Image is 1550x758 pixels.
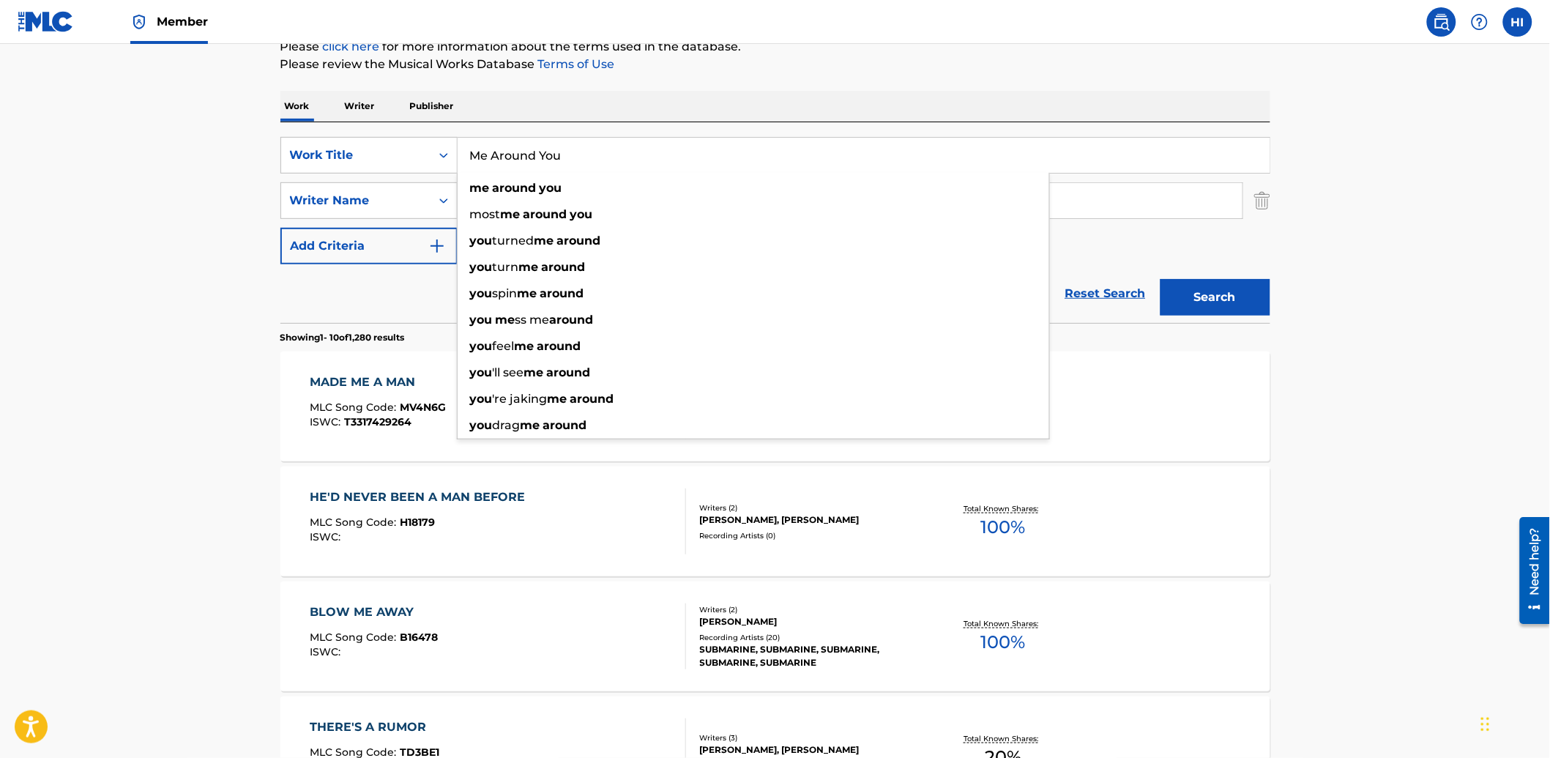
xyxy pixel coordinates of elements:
[1477,688,1550,758] iframe: Chat Widget
[1465,7,1494,37] div: Help
[493,392,548,406] span: 're jaking
[540,181,562,195] strong: you
[543,418,587,432] strong: around
[493,286,518,300] span: spin
[524,365,544,379] strong: me
[493,339,515,353] span: feel
[18,11,74,32] img: MLC Logo
[548,392,567,406] strong: me
[537,339,581,353] strong: around
[493,365,524,379] span: 'll see
[290,192,422,209] div: Writer Name
[470,339,493,353] strong: you
[280,467,1270,576] a: HE'D NEVER BEEN A MAN BEFOREMLC Song Code:H18179ISWC:Writers (2)[PERSON_NAME], [PERSON_NAME]Recor...
[280,581,1270,691] a: BLOW ME AWAYMLC Song Code:B16478ISWC:Writers (2)[PERSON_NAME]Recording Artists (20)SUBMARINE, SUB...
[290,146,422,164] div: Work Title
[700,513,921,527] div: [PERSON_NAME], [PERSON_NAME]
[700,530,921,541] div: Recording Artists ( 0 )
[547,365,591,379] strong: around
[700,502,921,513] div: Writers ( 2 )
[1160,279,1270,316] button: Search
[535,57,615,71] a: Terms of Use
[400,401,446,414] span: MV4N6G
[310,374,446,391] div: MADE ME A MAN
[540,286,584,300] strong: around
[130,13,148,31] img: Top Rightsholder
[493,181,537,195] strong: around
[400,631,438,644] span: B16478
[310,415,344,428] span: ISWC :
[534,234,554,248] strong: me
[280,38,1270,56] p: Please for more information about the terms used in the database.
[1427,7,1456,37] a: Public Search
[981,629,1026,655] span: 100 %
[964,618,1043,629] p: Total Known Shares:
[310,488,532,506] div: HE'D NEVER BEEN A MAN BEFORE
[493,260,519,274] span: turn
[700,615,921,628] div: [PERSON_NAME]
[1481,702,1490,746] div: Drag
[550,313,594,327] strong: around
[964,733,1043,744] p: Total Known Shares:
[521,418,540,432] strong: me
[470,392,493,406] strong: you
[524,207,567,221] strong: around
[310,645,344,658] span: ISWC :
[1503,7,1532,37] div: User Menu
[310,603,438,621] div: BLOW ME AWAY
[700,743,921,757] div: [PERSON_NAME], [PERSON_NAME]
[310,631,400,644] span: MLC Song Code :
[700,604,921,615] div: Writers ( 2 )
[700,643,921,669] div: SUBMARINE, SUBMARINE, SUBMARINE, SUBMARINE, SUBMARINE
[493,234,534,248] span: turned
[280,56,1270,73] p: Please review the Musical Works Database
[340,91,379,122] p: Writer
[470,418,493,432] strong: you
[1471,13,1488,31] img: help
[493,418,521,432] span: drag
[981,514,1026,540] span: 100 %
[515,313,550,327] span: ss me
[280,331,405,344] p: Showing 1 - 10 of 1,280 results
[406,91,458,122] p: Publisher
[1509,512,1550,630] iframe: Resource Center
[964,503,1043,514] p: Total Known Shares:
[310,530,344,543] span: ISWC :
[496,313,515,327] strong: me
[323,40,380,53] a: click here
[570,207,593,221] strong: you
[310,516,400,529] span: MLC Song Code :
[310,718,439,736] div: THERE'S A RUMOR
[400,516,435,529] span: H18179
[470,313,493,327] strong: you
[344,415,411,428] span: T3317429264
[700,632,921,643] div: Recording Artists ( 20 )
[280,352,1270,461] a: MADE ME A MANMLC Song Code:MV4N6GISWC:T3317429264Writers (4)[PERSON_NAME], [PERSON_NAME], [PERSON...
[1058,278,1153,310] a: Reset Search
[280,91,314,122] p: Work
[280,228,458,264] button: Add Criteria
[280,137,1270,323] form: Search Form
[157,13,208,30] span: Member
[570,392,614,406] strong: around
[700,732,921,743] div: Writers ( 3 )
[501,207,521,221] strong: me
[470,181,490,195] strong: me
[557,234,601,248] strong: around
[518,286,537,300] strong: me
[470,365,493,379] strong: you
[470,260,493,274] strong: you
[519,260,539,274] strong: me
[310,401,400,414] span: MLC Song Code :
[1433,13,1450,31] img: search
[470,234,493,248] strong: you
[542,260,586,274] strong: around
[470,207,501,221] span: most
[428,237,446,255] img: 9d2ae6d4665cec9f34b9.svg
[1254,182,1270,219] img: Delete Criterion
[515,339,534,353] strong: me
[470,286,493,300] strong: you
